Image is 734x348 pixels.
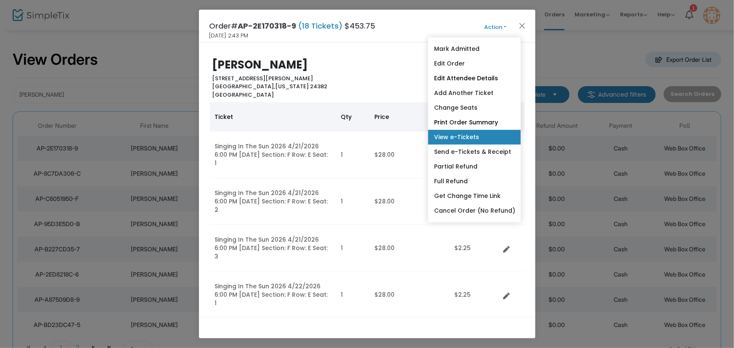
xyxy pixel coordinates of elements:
[238,21,297,31] span: AP-2E170318-9
[470,23,521,32] button: Action
[209,20,376,32] h4: Order# $453.75
[428,159,521,174] a: Partial Refund
[297,21,345,31] span: (18 Tickets)
[210,272,336,318] td: Singing In The Sun 2026 4/22/2026 6:00 PM [DATE] Section: F Row: E Seat: 1
[428,189,521,203] a: Get Change Time Link
[370,132,450,178] td: $28.00
[428,203,521,218] a: Cancel Order (No Refund)
[210,132,336,178] td: Singing In The Sun 2026 4/21/2026 6:00 PM [DATE] Section: F Row: E Seat: 1
[210,178,336,225] td: Singing In The Sun 2026 4/21/2026 6:00 PM [DATE] Section: F Row: E Seat: 2
[212,57,308,72] b: [PERSON_NAME]
[336,178,370,225] td: 1
[428,145,521,159] a: Send e-Tickets & Receipt
[450,272,500,318] td: $2.25
[212,74,327,99] b: [STREET_ADDRESS][PERSON_NAME] [US_STATE] 24382 [GEOGRAPHIC_DATA]
[428,71,521,86] a: Edit Attendee Details
[428,86,521,100] a: Add Another Ticket
[428,130,521,145] a: View e-Tickets
[212,82,275,90] span: [GEOGRAPHIC_DATA],
[370,178,450,225] td: $28.00
[428,42,521,56] a: Mark Admitted
[428,100,521,115] a: Change Seats
[428,56,521,71] a: Edit Order
[336,102,370,132] th: Qty
[210,102,336,132] th: Ticket
[428,115,521,130] a: Print Order Summary
[336,225,370,272] td: 1
[517,20,527,31] button: Close
[370,225,450,272] td: $28.00
[209,32,249,40] span: [DATE] 2:43 PM
[370,272,450,318] td: $28.00
[450,225,500,272] td: $2.25
[336,132,370,178] td: 1
[336,272,370,318] td: 1
[370,102,450,132] th: Price
[428,174,521,189] a: Full Refund
[210,225,336,272] td: Singing In The Sun 2026 4/21/2026 6:00 PM [DATE] Section: F Row: E Seat: 3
